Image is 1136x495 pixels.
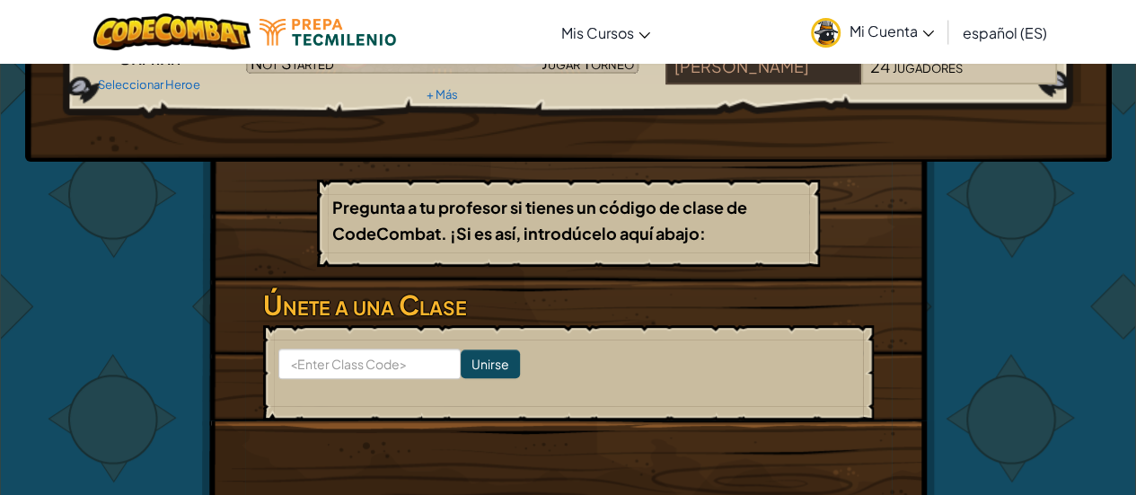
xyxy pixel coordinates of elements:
a: Mi Cuenta [802,4,943,60]
a: + Más [427,87,458,102]
b: Pregunta a tu profesor si tienes un código de clase de CodeCombat. ¡Si es así, introdúcelo aquí a... [332,197,747,243]
img: CodeCombat logo [93,13,251,50]
span: jugadores [893,56,963,76]
h3: Únete a una Clase [263,285,874,325]
a: Mis Cursos [552,8,659,57]
a: Seleccionar Heroe [98,77,200,92]
img: Tecmilenio logo [260,19,396,46]
input: Unirse [461,349,520,378]
span: español (ES) [963,23,1047,42]
a: [PERSON_NAME]24jugadores [665,67,1058,88]
div: [PERSON_NAME] [665,50,861,84]
a: español (ES) [954,8,1056,57]
span: Mi Cuenta [850,22,934,40]
img: avatar [811,18,841,48]
span: 24 [870,56,890,76]
input: <Enter Class Code> [278,349,461,379]
span: Mis Cursos [561,23,634,42]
